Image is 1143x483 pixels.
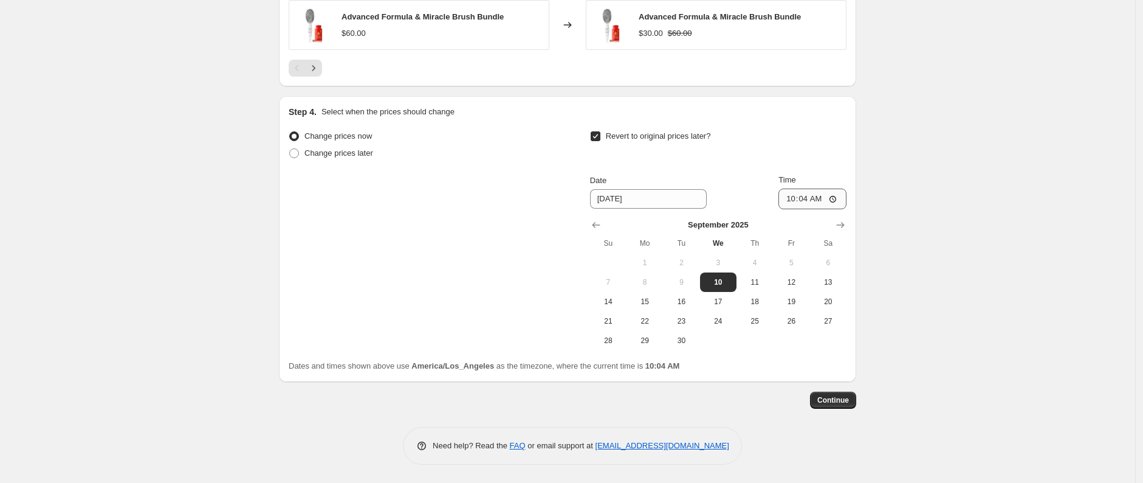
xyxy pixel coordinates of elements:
span: Fr [778,238,805,248]
button: Today Wednesday September 10 2025 [700,273,736,292]
span: 15 [631,297,658,307]
button: Friday September 26 2025 [773,311,809,331]
h2: Step 4. [289,106,317,118]
img: brush_advanced_80x.jpg [592,7,629,43]
span: 26 [778,316,805,326]
th: Monday [626,234,663,253]
span: 11 [741,277,768,287]
span: 18 [741,297,768,307]
button: Continue [810,392,856,409]
button: Thursday September 11 2025 [736,273,773,292]
button: Monday September 1 2025 [626,253,663,273]
span: 27 [815,316,842,326]
button: Monday September 8 2025 [626,273,663,292]
span: 3 [705,258,732,268]
button: Wednesday September 17 2025 [700,292,736,311]
input: 9/10/2025 [590,189,707,209]
span: 4 [741,258,768,268]
span: Date [590,176,606,185]
span: Sa [815,238,842,248]
span: 23 [668,316,695,326]
button: Sunday September 14 2025 [590,292,626,311]
a: FAQ [510,441,526,450]
button: Sunday September 7 2025 [590,273,626,292]
span: 24 [705,316,732,326]
button: Friday September 19 2025 [773,292,809,311]
button: Monday September 22 2025 [626,311,663,331]
span: 13 [815,277,842,287]
span: $30.00 [639,29,663,38]
span: $60.00 [668,29,692,38]
span: 7 [595,277,622,287]
th: Tuesday [663,234,699,253]
span: 28 [595,336,622,346]
button: Sunday September 21 2025 [590,311,626,331]
button: Tuesday September 30 2025 [663,331,699,350]
th: Wednesday [700,234,736,253]
span: Su [595,238,622,248]
button: Friday September 5 2025 [773,253,809,273]
button: Tuesday September 23 2025 [663,311,699,331]
button: Tuesday September 2 2025 [663,253,699,273]
th: Thursday [736,234,773,253]
span: 9 [668,277,695,287]
span: or email support at [526,441,596,450]
span: 5 [778,258,805,268]
button: Wednesday September 3 2025 [700,253,736,273]
th: Saturday [810,234,846,253]
p: Select when the prices should change [321,106,455,118]
span: 2 [668,258,695,268]
button: Friday September 12 2025 [773,273,809,292]
b: America/Los_Angeles [411,361,494,370]
button: Monday September 29 2025 [626,331,663,350]
button: Show previous month, August 2025 [588,217,605,234]
button: Thursday September 25 2025 [736,311,773,331]
button: Tuesday September 16 2025 [663,292,699,311]
nav: Pagination [289,60,322,77]
button: Tuesday September 9 2025 [663,273,699,292]
span: 16 [668,297,695,307]
span: 8 [631,277,658,287]
span: Revert to original prices later? [606,131,711,141]
button: Next [305,60,322,77]
span: 12 [778,277,805,287]
button: Monday September 15 2025 [626,292,663,311]
button: Wednesday September 24 2025 [700,311,736,331]
a: [EMAIL_ADDRESS][DOMAIN_NAME] [596,441,729,450]
button: Sunday September 28 2025 [590,331,626,350]
span: 21 [595,316,622,326]
button: Thursday September 4 2025 [736,253,773,273]
th: Sunday [590,234,626,253]
span: Th [741,238,768,248]
button: Show next month, October 2025 [832,217,849,234]
span: Tu [668,238,695,248]
span: 30 [668,336,695,346]
button: Saturday September 27 2025 [810,311,846,331]
span: $60.00 [342,29,366,38]
button: Saturday September 13 2025 [810,273,846,292]
span: 6 [815,258,842,268]
span: 10 [705,277,732,287]
span: Time [778,175,795,184]
span: 17 [705,297,732,307]
img: brush_advanced_80x.jpg [295,7,332,43]
b: 10:04 AM [645,361,680,370]
span: Continue [817,395,849,405]
span: Need help? Read the [433,441,510,450]
th: Friday [773,234,809,253]
button: Thursday September 18 2025 [736,292,773,311]
span: 29 [631,336,658,346]
span: 20 [815,297,842,307]
span: 25 [741,316,768,326]
span: Change prices now [304,131,372,141]
span: Dates and times shown above use as the timezone, where the current time is [289,361,679,370]
span: 1 [631,258,658,268]
span: 19 [778,297,805,307]
span: Advanced Formula & Miracle Brush Bundle [639,12,801,21]
button: Saturday September 6 2025 [810,253,846,273]
span: 22 [631,316,658,326]
span: We [705,238,732,248]
span: Change prices later [304,148,373,158]
span: Advanced Formula & Miracle Brush Bundle [342,12,504,21]
button: Saturday September 20 2025 [810,292,846,311]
